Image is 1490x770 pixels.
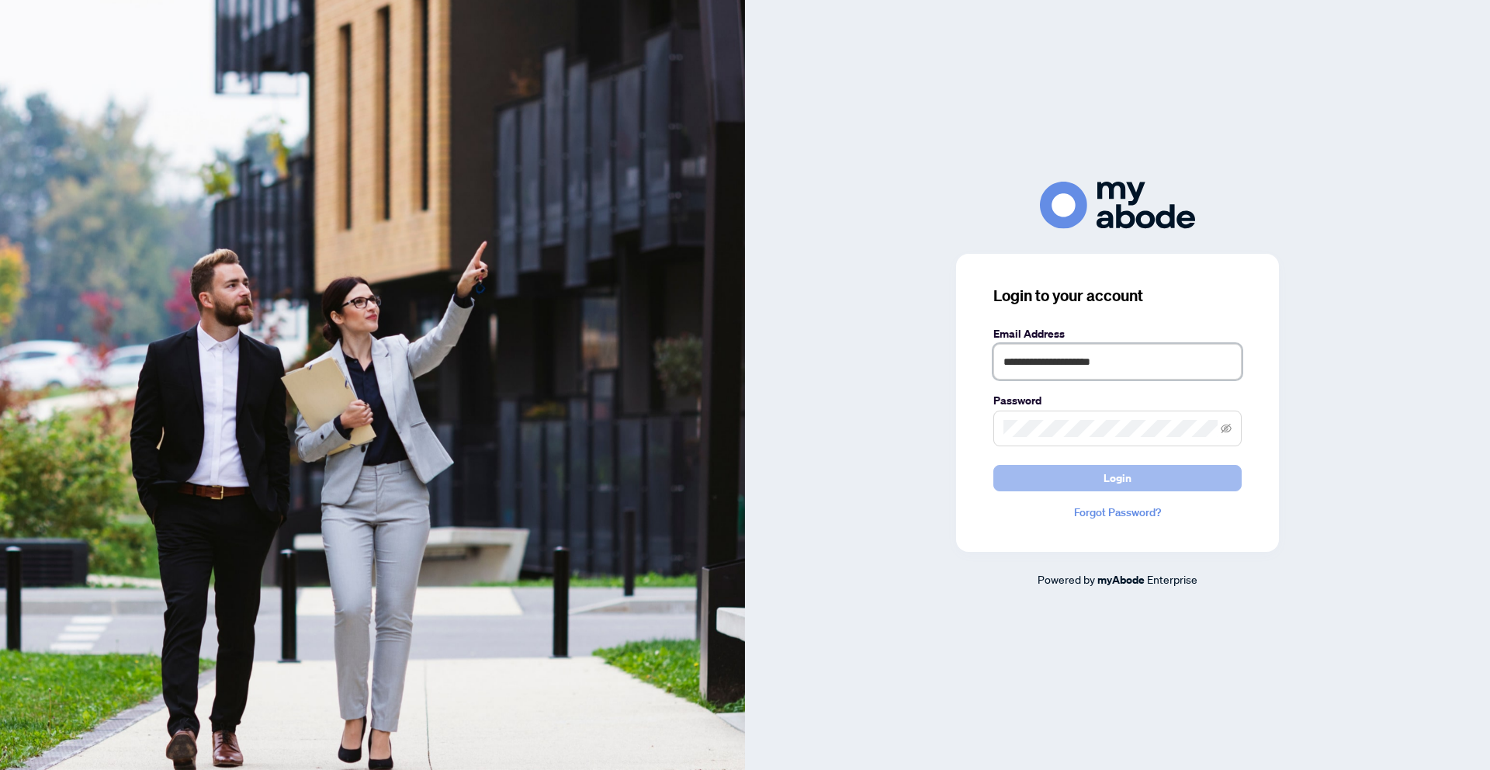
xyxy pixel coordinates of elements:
[1104,466,1131,491] span: Login
[993,465,1242,491] button: Login
[1040,182,1195,229] img: ma-logo
[993,392,1242,409] label: Password
[1097,571,1145,588] a: myAbode
[993,285,1242,307] h3: Login to your account
[993,325,1242,342] label: Email Address
[1038,572,1095,586] span: Powered by
[1221,423,1232,434] span: eye-invisible
[1147,572,1197,586] span: Enterprise
[993,504,1242,521] a: Forgot Password?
